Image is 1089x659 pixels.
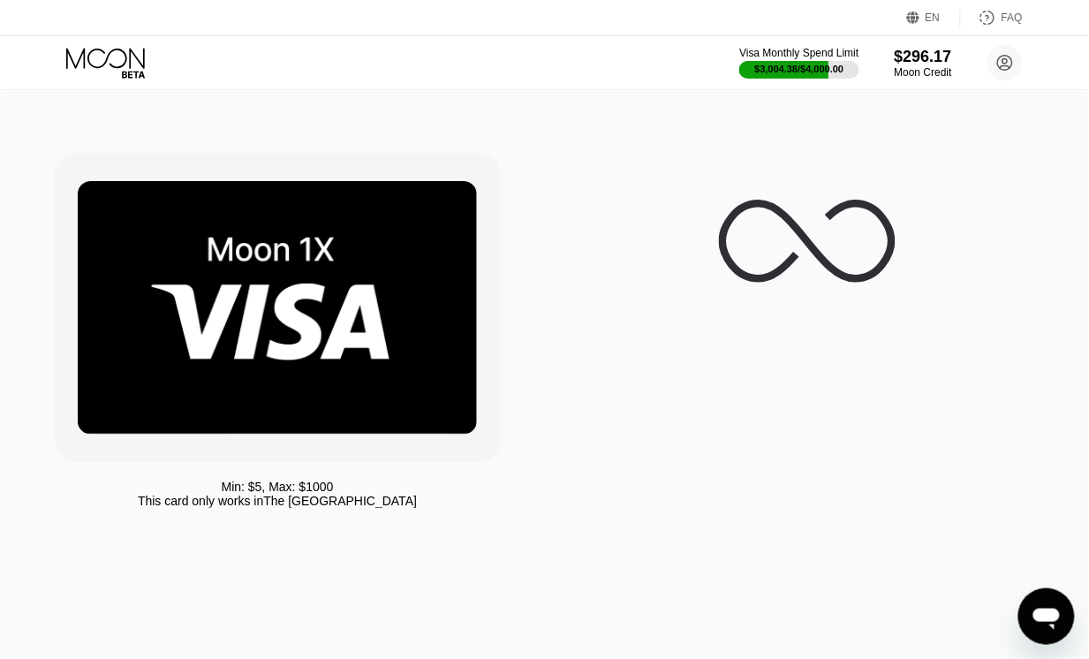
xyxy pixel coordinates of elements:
[1018,588,1075,645] iframe: Button to launch messaging window
[895,48,952,79] div: $296.17Moon Credit
[1002,11,1023,24] div: FAQ
[926,11,941,24] div: EN
[755,64,844,74] div: $3,004.38 / $4,000.00
[907,9,961,27] div: EN
[222,480,334,494] div: Min: $ 5 , Max: $ 1000
[739,47,858,79] div: Visa Monthly Spend Limit$3,004.38/$4,000.00
[739,47,858,59] div: Visa Monthly Spend Limit
[138,494,417,508] div: This card only works in The [GEOGRAPHIC_DATA]
[895,66,952,79] div: Moon Credit
[961,9,1023,27] div: FAQ
[895,48,952,66] div: $296.17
